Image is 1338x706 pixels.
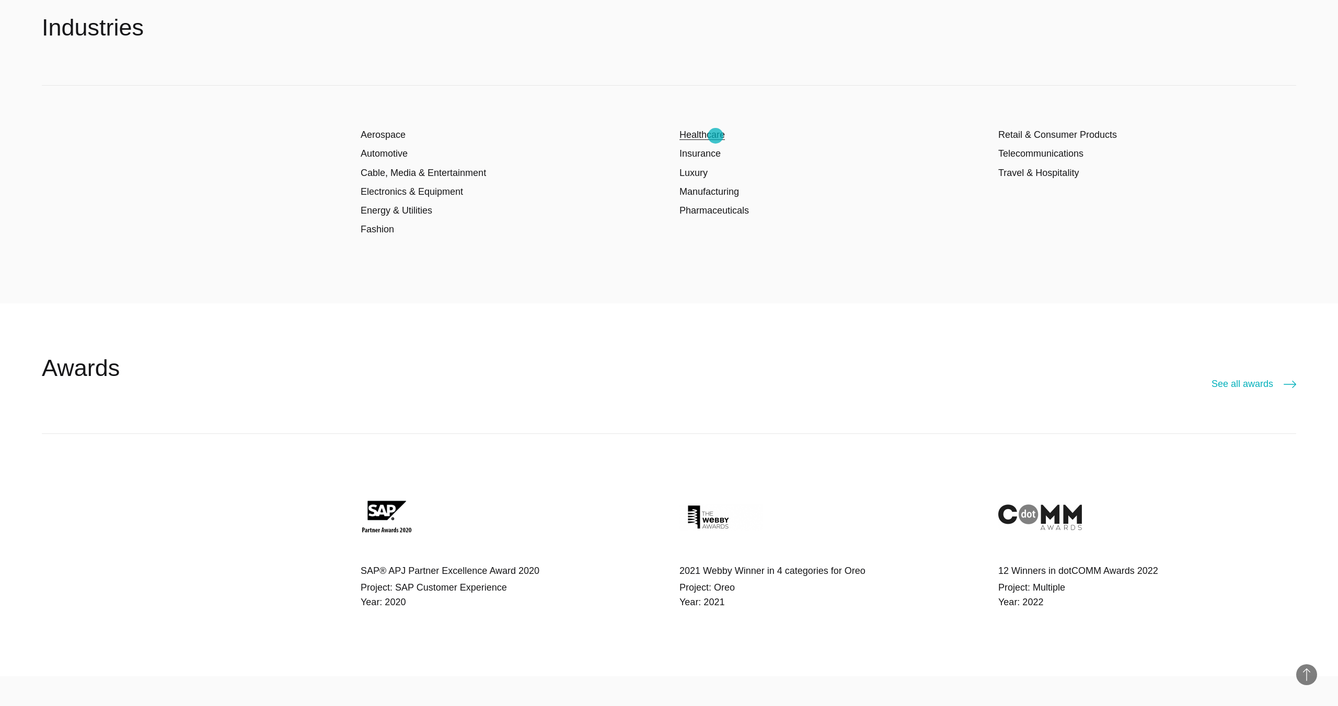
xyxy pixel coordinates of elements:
a: Luxury [679,168,708,178]
a: Pharmaceuticals [679,205,749,216]
a: Travel & Hospitality [998,168,1079,178]
a: Aerospace [361,130,406,140]
h4: SAP® APJ Partner Excellence Award 2020 [361,563,659,578]
a: Automotive [361,148,408,159]
a: Fashion [361,224,394,234]
h4: 12 Winners in dotCOMM Awards 2022 [998,563,1296,578]
a: Telecommunications [998,148,1083,159]
div: Year: 2022 [998,595,1296,609]
div: Project: Oreo [679,580,977,595]
div: Project: Multiple [998,580,1296,595]
a: Retail & Consumer Products [998,130,1117,140]
div: Project: SAP Customer Experience [361,580,659,595]
a: Energy & Utilities [361,205,432,216]
a: Electronics & Equipment [361,186,463,197]
h2: Industries [42,12,144,43]
h4: 2021 Webby Winner in 4 categories for Oreo [679,563,977,578]
a: Manufacturing [679,186,739,197]
a: See all awards [1212,376,1296,391]
a: Insurance [679,148,721,159]
button: Back to Top [1296,664,1317,685]
div: Year: 2020 [361,595,659,609]
a: Cable, Media & Entertainment [361,168,486,178]
h2: Awards [42,352,120,384]
div: Year: 2021 [679,595,977,609]
a: Healthcare [679,130,725,140]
